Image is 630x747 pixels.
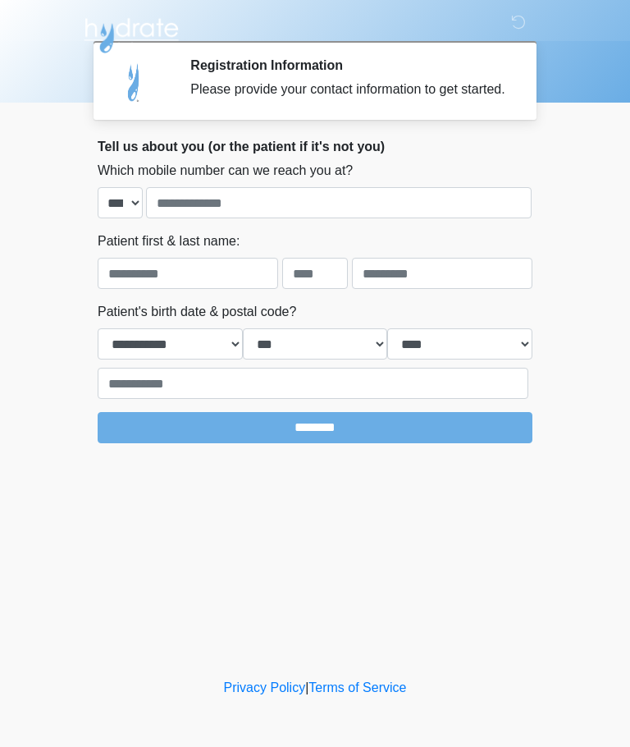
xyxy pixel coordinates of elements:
[98,139,532,154] h2: Tell us about you (or the patient if it's not you)
[224,681,306,694] a: Privacy Policy
[81,12,181,54] img: Hydrate IV Bar - Arcadia Logo
[308,681,406,694] a: Terms of Service
[190,80,508,99] div: Please provide your contact information to get started.
[305,681,308,694] a: |
[98,231,240,251] label: Patient first & last name:
[110,57,159,107] img: Agent Avatar
[98,161,353,181] label: Which mobile number can we reach you at?
[98,302,296,322] label: Patient's birth date & postal code?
